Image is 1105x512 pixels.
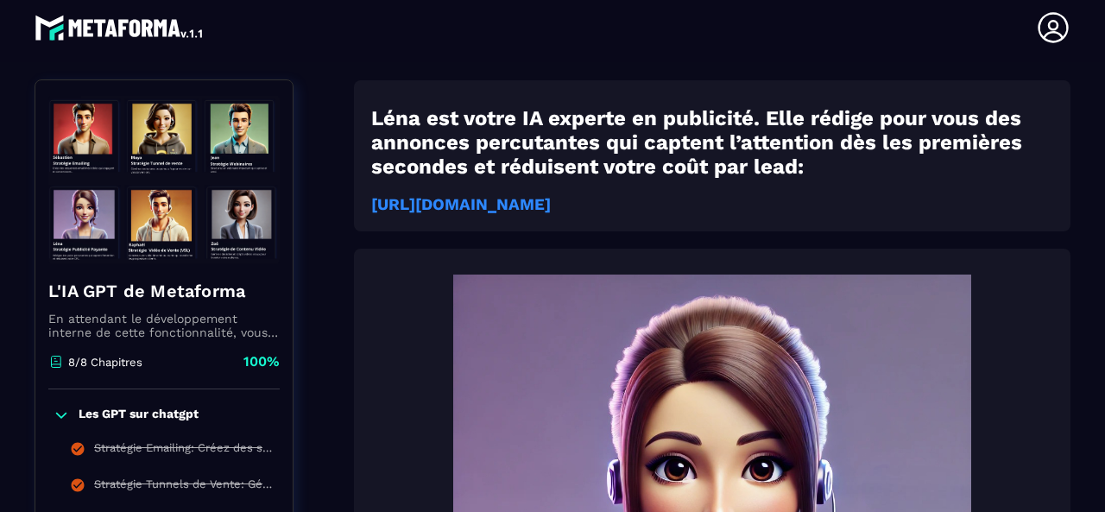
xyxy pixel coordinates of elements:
p: Les GPT sur chatgpt [79,407,199,424]
div: Stratégie Emailing: Créez des séquences email irrésistibles qui engagent et convertissent. [94,441,275,460]
h4: L'IA GPT de Metaforma [48,279,280,303]
a: [URL][DOMAIN_NAME] [371,195,551,214]
p: En attendant le développement interne de cette fonctionnalité, vous pouvez déjà l’utiliser avec C... [48,312,280,339]
img: banner [48,93,280,266]
strong: Léna est votre IA experte en publicité. Elle rédige pour vous des annonces percutantes qui capten... [371,106,1022,179]
div: Stratégie Tunnels de Vente: Générez des textes ultra persuasifs pour maximiser vos conversions [94,477,275,496]
p: 8/8 Chapitres [68,356,142,369]
p: 100% [243,352,280,371]
img: logo [35,10,205,45]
